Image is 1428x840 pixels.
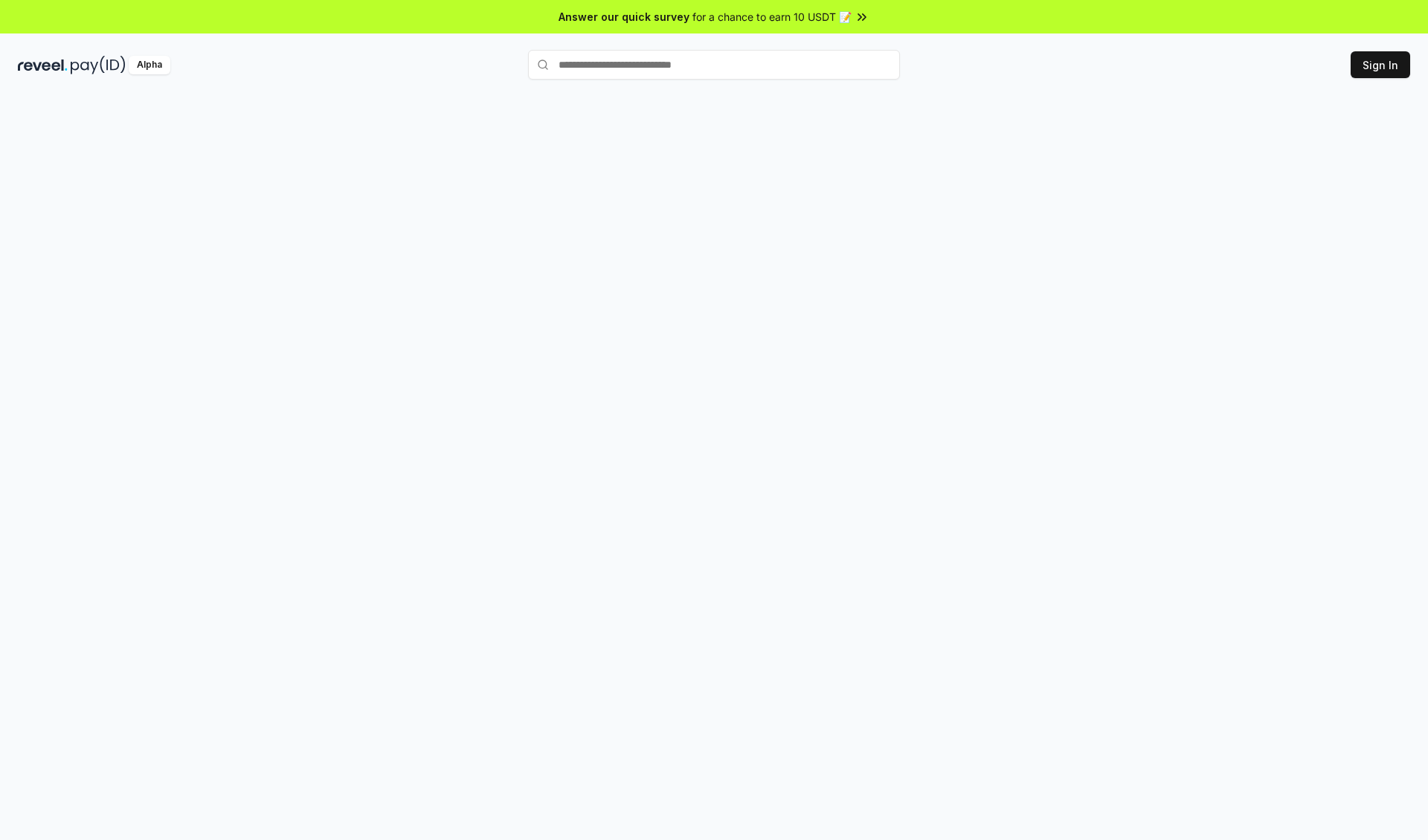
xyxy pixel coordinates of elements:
span: for a chance to earn 10 USDT 📝 [692,9,852,25]
div: Alpha [129,56,170,74]
img: reveel_dark [18,56,68,74]
img: pay_id [71,56,126,74]
span: Answer our quick survey [559,9,689,25]
button: Sign In [1351,51,1410,78]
